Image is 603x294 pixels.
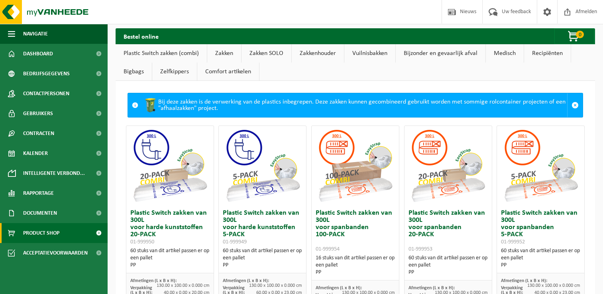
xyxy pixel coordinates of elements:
span: Afmetingen (L x B x H): [501,278,547,283]
a: Plastic Switch zakken (combi) [116,44,207,63]
span: Acceptatievoorwaarden [23,243,88,263]
span: 130.00 x 100.00 x 0.000 cm [157,283,210,288]
span: 0 [576,31,584,38]
a: Zelfkippers [152,63,197,81]
a: Sluit melding [567,93,583,117]
a: Bijzonder en gevaarlijk afval [396,44,485,63]
span: Bedrijfsgegevens [23,64,70,84]
span: Contactpersonen [23,84,69,104]
span: 01-999952 [501,239,525,245]
img: 01-999954 [315,126,395,206]
h2: Bestel online [116,28,167,44]
span: 130.00 x 100.00 x 0.000 cm [249,283,302,288]
a: Vuilnisbakken [344,44,395,63]
span: Intelligente verbond... [23,163,85,183]
span: Contracten [23,123,54,143]
div: 60 stuks van dit artikel passen er op een pallet [223,247,302,269]
div: 16 stuks van dit artikel passen er op een pallet [316,255,395,276]
span: Afmetingen (L x B x H): [223,278,269,283]
a: Medisch [486,44,524,63]
span: Navigatie [23,24,48,44]
img: 01-999950 [130,126,210,206]
div: 60 stuks van dit artikel passen er op een pallet [501,247,580,269]
span: Dashboard [23,44,53,64]
span: 01-999950 [130,239,154,245]
div: PP [223,262,302,269]
img: WB-0240-HPE-GN-50.png [142,97,158,113]
span: Rapportage [23,183,54,203]
span: Product Shop [23,223,59,243]
div: PP [409,269,488,276]
a: Zakken SOLO [242,44,291,63]
div: PP [316,269,395,276]
h3: Plastic Switch zakken van 300L voor spanbanden 20-PACK [409,210,488,253]
h3: Plastic Switch zakken van 300L voor harde kunststoffen 20-PACK [130,210,210,245]
span: 01-999953 [409,246,432,252]
span: Afmetingen (L x B x H): [130,278,177,283]
h3: Plastic Switch zakken van 300L voor spanbanden 5-PACK [501,210,580,245]
button: 0 [554,28,594,44]
a: Bigbags [116,63,152,81]
div: 60 stuks van dit artikel passen er op een pallet [409,255,488,276]
h3: Plastic Switch zakken van 300L voor spanbanden 100-PACK [316,210,395,253]
span: Documenten [23,203,57,223]
div: PP [130,262,210,269]
span: Afmetingen (L x B x H): [409,286,455,290]
a: Comfort artikelen [197,63,259,81]
span: Gebruikers [23,104,53,123]
span: 01-999954 [316,246,340,252]
a: Recipiënten [524,44,571,63]
div: 60 stuks van dit artikel passen er op een pallet [130,247,210,269]
div: Bij deze zakken is de verwerking van de plastics inbegrepen. Deze zakken kunnen gecombineerd gebr... [142,93,567,117]
span: Afmetingen (L x B x H): [316,286,362,290]
span: 130.00 x 100.00 x 0.000 cm [527,283,580,288]
img: 01-999949 [223,126,302,206]
img: 01-999953 [408,126,488,206]
a: Zakkenhouder [292,44,344,63]
a: Zakken [207,44,241,63]
div: PP [501,262,580,269]
h3: Plastic Switch zakken van 300L voor harde kunststoffen 5-PACK [223,210,302,245]
span: Kalender [23,143,48,163]
span: 01-999949 [223,239,247,245]
img: 01-999952 [501,126,581,206]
